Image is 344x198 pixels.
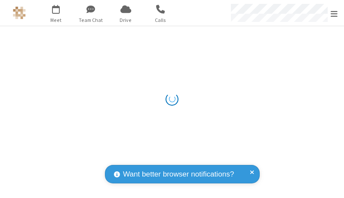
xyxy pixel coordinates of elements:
span: Calls [144,16,177,24]
span: Team Chat [75,16,107,24]
span: Drive [110,16,142,24]
img: Astra [13,6,26,19]
span: Meet [40,16,72,24]
span: Want better browser notifications? [123,169,234,180]
iframe: Chat [322,176,338,192]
